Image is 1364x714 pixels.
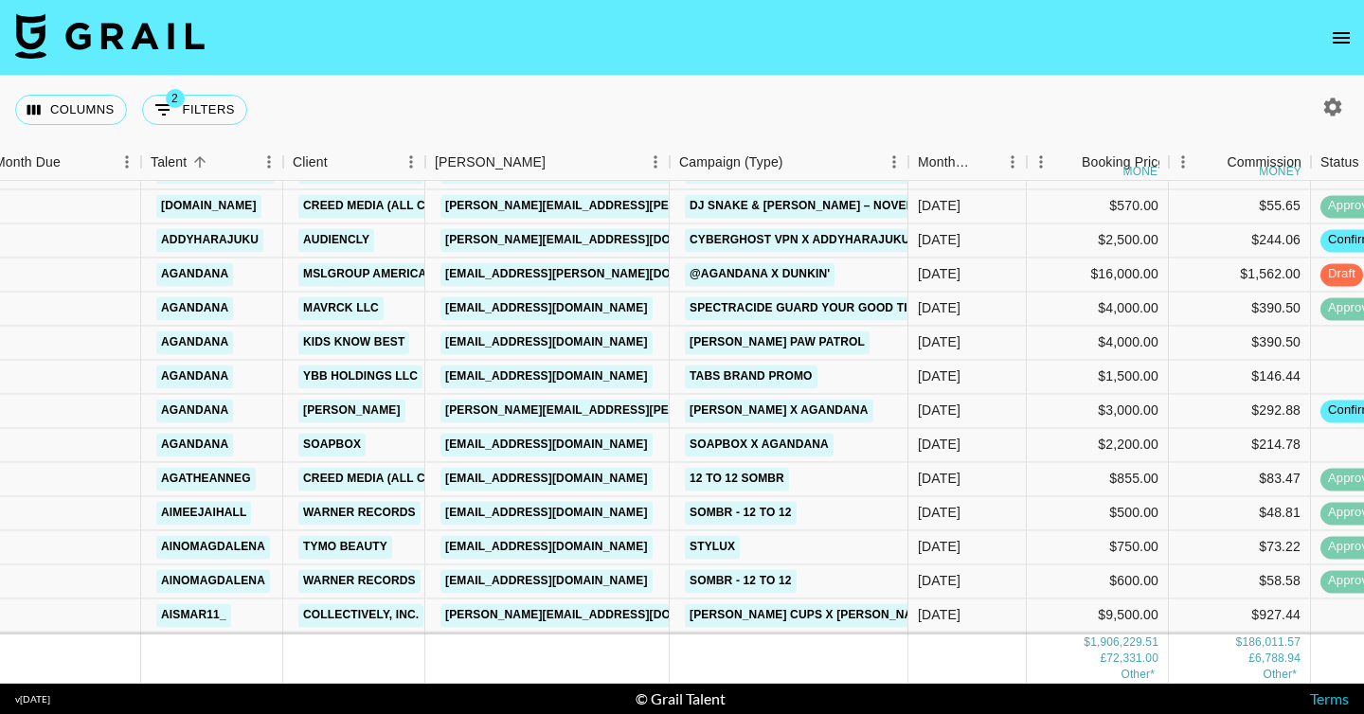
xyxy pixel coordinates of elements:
div: $244.06 [1169,223,1311,258]
img: Grail Talent [15,13,205,59]
a: [EMAIL_ADDRESS][DOMAIN_NAME] [440,296,653,320]
a: [EMAIL_ADDRESS][DOMAIN_NAME] [440,535,653,559]
div: $1,500.00 [1027,360,1169,394]
a: Terms [1310,689,1349,707]
a: Soapbox [298,433,366,456]
div: Aug '25 [918,163,960,182]
a: [EMAIL_ADDRESS][DOMAIN_NAME] [440,330,653,354]
div: $2,200.00 [1027,428,1169,462]
div: 186,011.57 [1242,634,1301,651]
button: Sort [546,149,572,175]
a: [PERSON_NAME] x AGandAna [685,399,873,422]
div: Aug '25 [918,367,960,386]
button: Menu [641,148,670,176]
div: $55.65 [1169,189,1311,223]
a: aimeejaihall [156,501,251,525]
a: sombr - 12 to 12 [685,501,797,525]
button: Select columns [15,95,127,125]
a: [DOMAIN_NAME] [156,194,261,218]
div: £1,400.00 [1027,633,1169,667]
a: [PERSON_NAME] Cups x [PERSON_NAME] [685,160,939,184]
a: YBB Holdings LLC [298,365,422,388]
button: Sort [783,149,810,175]
a: @AgandAna x Dunkin' [685,262,835,286]
a: agandana [156,330,233,354]
a: agandana [156,296,233,320]
a: Collectively, Inc. [298,603,423,627]
a: Creed Media (All Campaigns) [298,467,495,491]
a: Spectracide Guard Your Good Times x AGandAna [685,296,1018,320]
a: [PERSON_NAME] [298,399,405,422]
div: $146.44 [1169,360,1311,394]
a: [PERSON_NAME][EMAIL_ADDRESS][DOMAIN_NAME] [440,228,749,252]
span: € 8,847.00, CA$ 23,500.00, AU$ 1,500.00 [1121,668,1155,681]
div: £ [1248,651,1255,667]
a: Creed Media (All Campaigns) [298,194,495,218]
a: Soapbox x AGandAna [685,433,834,456]
div: Month Due [908,144,1027,181]
div: $600.00 [1027,564,1169,598]
button: Menu [397,148,425,176]
div: Aug '25 [918,436,960,455]
div: Campaign (Type) [670,144,908,181]
div: £ [1100,651,1106,667]
div: $73.22 [1169,530,1311,564]
a: [PERSON_NAME][EMAIL_ADDRESS][PERSON_NAME][DOMAIN_NAME] [440,399,847,422]
div: [PERSON_NAME] [435,144,546,181]
div: Aug '25 [918,606,960,625]
div: Aug '25 [918,538,960,557]
div: Campaign (Type) [679,144,783,181]
div: $4,000.00 [1027,292,1169,326]
div: Aug '25 [918,572,960,591]
button: Sort [328,149,354,175]
a: Audiencly [298,228,374,252]
div: $214.78 [1169,428,1311,462]
button: Sort [1200,149,1227,175]
div: v [DATE] [15,693,50,705]
a: [PERSON_NAME][EMAIL_ADDRESS][PERSON_NAME][DOMAIN_NAME] [440,194,847,218]
a: [PERSON_NAME][EMAIL_ADDRESS][DOMAIN_NAME] [440,603,749,627]
a: ainomagdalena [156,569,270,593]
div: Aug '25 [918,470,960,489]
a: [PERSON_NAME] Cups x [PERSON_NAME] [685,603,939,627]
div: Booker [425,144,670,181]
a: MSLGROUP Americas, LLC [298,262,468,286]
button: Sort [1055,149,1082,175]
div: $927.44 [1169,598,1311,633]
a: Collectively, Inc. [298,160,423,184]
button: Menu [255,148,283,176]
div: Status [1320,144,1359,181]
div: Talent [151,144,187,181]
a: Warner Records [298,501,421,525]
span: draft [1320,266,1363,284]
div: $3,000.00 [1027,394,1169,428]
a: Warner Records [298,569,421,593]
a: Mavrck LLC [298,296,384,320]
a: [EMAIL_ADDRESS][DOMAIN_NAME] [440,433,653,456]
a: [PERSON_NAME][EMAIL_ADDRESS][DOMAIN_NAME] [440,160,749,184]
div: Client [293,144,328,181]
div: $292.88 [1169,394,1311,428]
div: $ [1236,634,1243,651]
div: Month Due [918,144,972,181]
span: € 863.69, CA$ 2,294.19, AU$ 146.44 [1263,668,1297,681]
div: 1,906,229.51 [1090,634,1158,651]
button: Sort [972,149,998,175]
a: [EMAIL_ADDRESS][PERSON_NAME][DOMAIN_NAME] [440,262,749,286]
button: Sort [61,149,87,175]
div: Client [283,144,425,181]
a: abmccarthy5757 [156,160,275,184]
a: agandana [156,399,233,422]
div: Booking Price [1082,144,1165,181]
div: $16,000.00 [1027,258,1169,292]
a: Tabs Brand Promo [685,365,817,388]
a: agandana [156,262,233,286]
a: sombr - 12 to 12 [685,569,797,593]
a: agandana [156,433,233,456]
div: $9,500.00 [1027,598,1169,633]
a: Kids Know Best [298,330,409,354]
a: addyharajuku [156,228,263,252]
div: $58.58 [1169,564,1311,598]
button: Sort [187,149,213,175]
button: Menu [1027,148,1055,176]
